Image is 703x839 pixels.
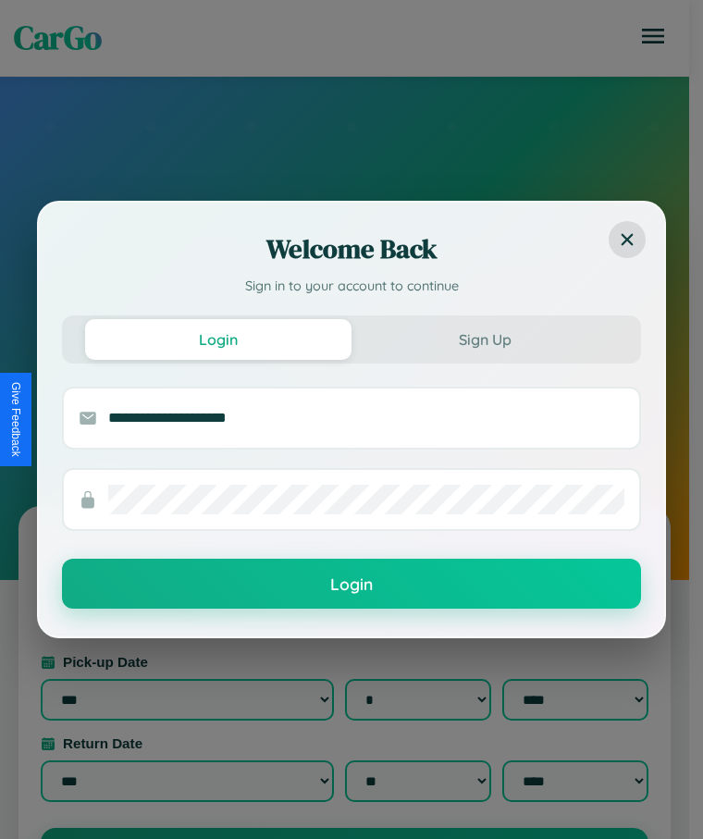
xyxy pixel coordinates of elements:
[351,319,618,360] button: Sign Up
[62,230,641,267] h2: Welcome Back
[62,559,641,609] button: Login
[62,277,641,297] p: Sign in to your account to continue
[9,382,22,457] div: Give Feedback
[85,319,351,360] button: Login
